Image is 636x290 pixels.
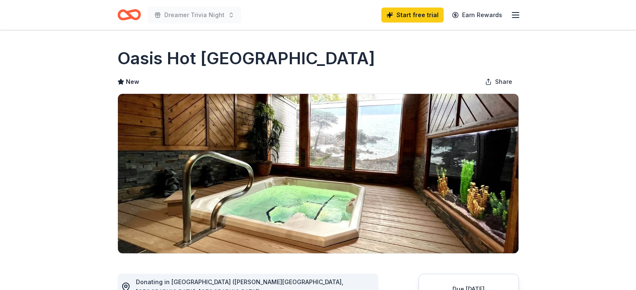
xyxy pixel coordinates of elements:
[117,5,141,25] a: Home
[164,10,225,20] span: Dreamer Trivia Night
[148,7,241,23] button: Dreamer Trivia Night
[495,77,512,87] span: Share
[117,47,375,70] h1: Oasis Hot [GEOGRAPHIC_DATA]
[126,77,139,87] span: New
[478,73,519,90] button: Share
[447,8,507,23] a: Earn Rewards
[118,94,519,253] img: Image for Oasis Hot Tub Gardens
[381,8,444,23] a: Start free trial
